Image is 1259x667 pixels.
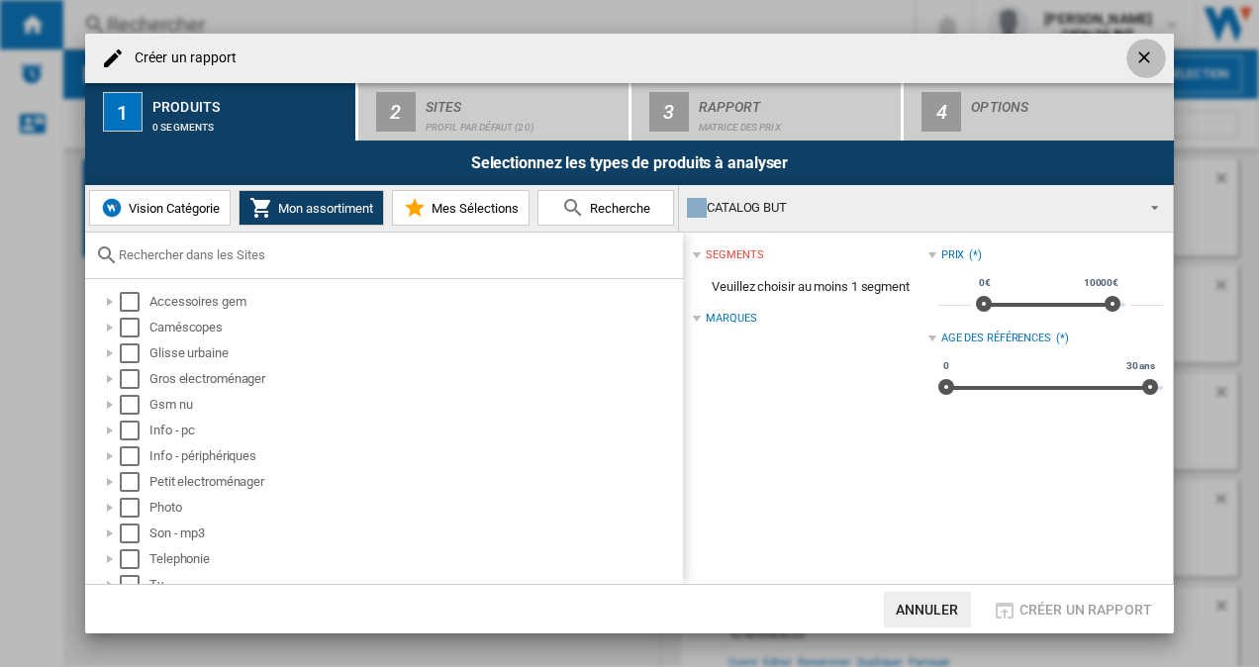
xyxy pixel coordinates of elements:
[149,498,680,518] div: Photo
[940,358,952,374] span: 0
[149,446,680,466] div: Info - périphériques
[585,201,650,216] span: Recherche
[976,275,994,291] span: 0€
[699,91,894,112] div: Rapport
[537,190,674,226] button: Recherche
[239,190,384,226] button: Mon assortiment
[149,575,680,595] div: Tv
[120,549,149,569] md-checkbox: Select
[85,141,1174,185] div: Selectionnez les types de produits à analyser
[89,190,231,226] button: Vision Catégorie
[427,201,519,216] span: Mes Sélections
[426,112,621,133] div: Profil par défaut (20)
[125,48,238,68] h4: Créer un rapport
[124,201,220,216] span: Vision Catégorie
[120,524,149,543] md-checkbox: Select
[120,575,149,595] md-checkbox: Select
[120,498,149,518] md-checkbox: Select
[971,91,1166,112] div: Options
[103,92,143,132] div: 1
[358,83,630,141] button: 2 Sites Profil par défaut (20)
[149,524,680,543] div: Son - mp3
[149,292,680,312] div: Accessoires gem
[149,395,680,415] div: Gsm nu
[1081,275,1121,291] span: 10000€
[1123,358,1158,374] span: 30 ans
[1126,39,1166,78] button: getI18NText('BUTTONS.CLOSE_DIALOG')
[426,91,621,112] div: Sites
[987,592,1158,627] button: Créer un rapport
[904,83,1174,141] button: 4 Options
[149,421,680,440] div: Info - pc
[941,247,965,263] div: Prix
[120,318,149,337] md-checkbox: Select
[392,190,530,226] button: Mes Sélections
[376,92,416,132] div: 2
[120,446,149,466] md-checkbox: Select
[706,247,763,263] div: segments
[631,83,904,141] button: 3 Rapport Matrice des prix
[941,331,1051,346] div: Age des références
[149,472,680,492] div: Petit electroménager
[120,369,149,389] md-checkbox: Select
[649,92,689,132] div: 3
[706,311,756,327] div: Marques
[149,369,680,389] div: Gros electroménager
[693,268,927,306] span: Veuillez choisir au moins 1 segment
[85,83,357,141] button: 1 Produits 0 segments
[687,194,1133,222] div: CATALOG BUT
[100,196,124,220] img: wiser-icon-blue.png
[152,112,347,133] div: 0 segments
[149,343,680,363] div: Glisse urbaine
[152,91,347,112] div: Produits
[149,549,680,569] div: Telephonie
[884,592,971,627] button: Annuler
[699,112,894,133] div: Matrice des prix
[921,92,961,132] div: 4
[1019,602,1152,618] span: Créer un rapport
[120,421,149,440] md-checkbox: Select
[273,201,373,216] span: Mon assortiment
[149,318,680,337] div: Caméscopes
[1134,48,1158,71] ng-md-icon: getI18NText('BUTTONS.CLOSE_DIALOG')
[120,395,149,415] md-checkbox: Select
[120,292,149,312] md-checkbox: Select
[120,343,149,363] md-checkbox: Select
[119,247,673,262] input: Rechercher dans les Sites
[120,472,149,492] md-checkbox: Select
